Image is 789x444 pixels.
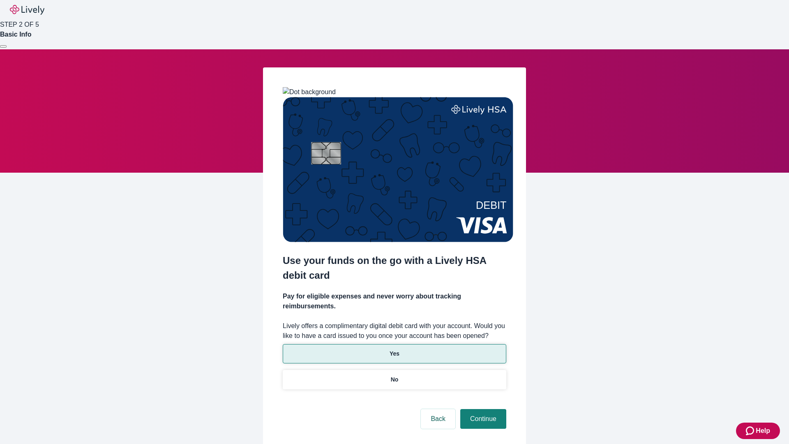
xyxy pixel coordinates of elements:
[756,426,770,436] span: Help
[391,375,399,384] p: No
[283,291,506,311] h4: Pay for eligible expenses and never worry about tracking reimbursements.
[283,97,513,242] img: Debit card
[283,253,506,283] h2: Use your funds on the go with a Lively HSA debit card
[460,409,506,429] button: Continue
[746,426,756,436] svg: Zendesk support icon
[283,344,506,363] button: Yes
[283,370,506,389] button: No
[390,349,399,358] p: Yes
[736,423,780,439] button: Zendesk support iconHelp
[283,87,336,97] img: Dot background
[283,321,506,341] label: Lively offers a complimentary digital debit card with your account. Would you like to have a card...
[10,5,44,15] img: Lively
[421,409,455,429] button: Back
